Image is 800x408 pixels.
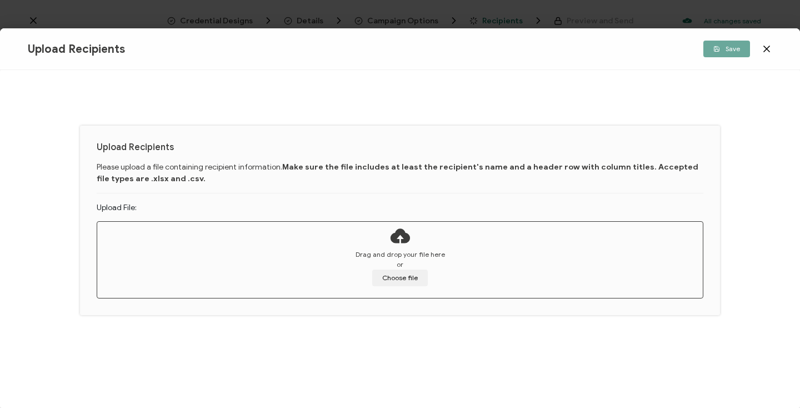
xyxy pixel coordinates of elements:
[744,355,800,408] iframe: Chat Widget
[28,42,125,56] span: Upload Recipients
[97,202,703,216] div: Upload File:
[97,161,703,185] p: Please upload a file containing recipient information.
[703,41,750,57] button: Save
[397,260,403,270] span: or
[356,250,445,260] span: Drag and drop your file here
[97,142,703,153] h1: Upload Recipients
[713,46,740,52] span: Save
[372,270,428,286] button: Choose file
[97,162,698,183] b: Make sure the file includes at least the recipient's name and a header row with column titles. Ac...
